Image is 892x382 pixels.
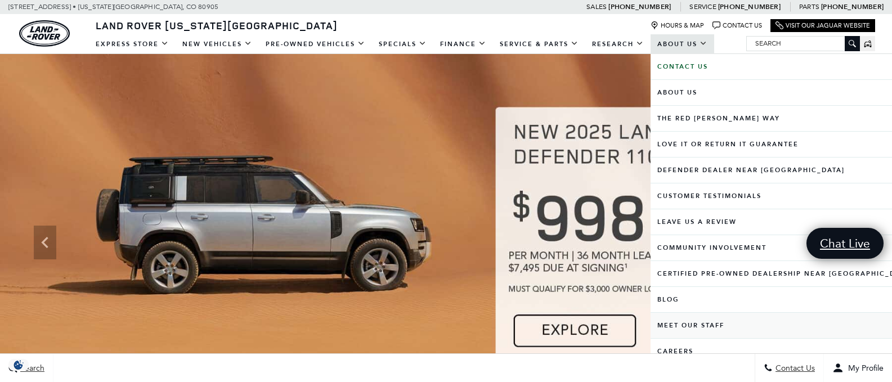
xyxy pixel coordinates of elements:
[776,21,870,30] a: Visit Our Jaguar Website
[493,34,585,54] a: Service & Parts
[747,37,859,50] input: Search
[585,34,651,54] a: Research
[821,2,884,11] a: [PHONE_NUMBER]
[259,34,372,54] a: Pre-Owned Vehicles
[651,21,704,30] a: Hours & Map
[773,363,815,373] span: Contact Us
[712,21,762,30] a: Contact Us
[824,354,892,382] button: Open user profile menu
[19,20,70,47] a: land-rover
[651,34,714,54] a: About Us
[814,236,876,251] span: Chat Live
[844,363,884,373] span: My Profile
[657,62,708,71] b: Contact Us
[433,34,493,54] a: Finance
[689,3,716,11] span: Service
[176,34,259,54] a: New Vehicles
[608,2,671,11] a: [PHONE_NUMBER]
[718,2,781,11] a: [PHONE_NUMBER]
[372,34,433,54] a: Specials
[19,20,70,47] img: Land Rover
[586,3,607,11] span: Sales
[8,3,218,11] a: [STREET_ADDRESS] • [US_STATE][GEOGRAPHIC_DATA], CO 80905
[6,359,32,371] img: Opt-Out Icon
[6,359,32,371] section: Click to Open Cookie Consent Modal
[34,226,56,259] div: Previous
[89,19,344,32] a: Land Rover [US_STATE][GEOGRAPHIC_DATA]
[89,34,176,54] a: EXPRESS STORE
[89,34,714,54] nav: Main Navigation
[96,19,338,32] span: Land Rover [US_STATE][GEOGRAPHIC_DATA]
[806,228,884,259] a: Chat Live
[799,3,819,11] span: Parts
